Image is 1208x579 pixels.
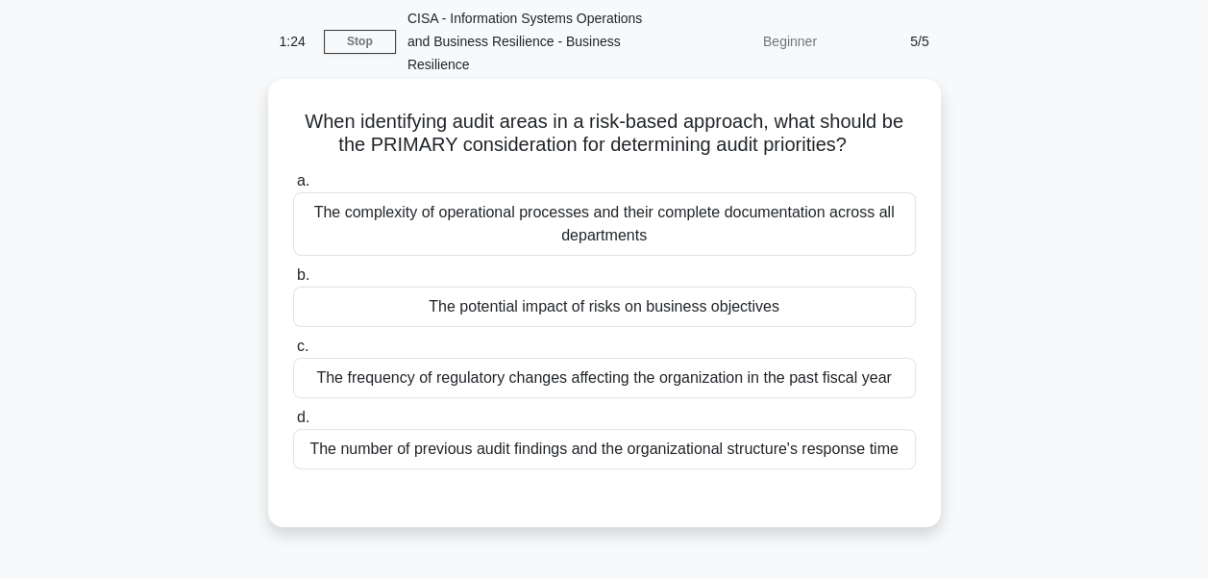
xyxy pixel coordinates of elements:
div: 5/5 [828,22,941,61]
span: d. [297,409,309,425]
div: Beginner [660,22,828,61]
div: The number of previous audit findings and the organizational structure's response time [293,429,916,469]
span: c. [297,338,308,354]
span: b. [297,266,309,283]
div: The potential impact of risks on business objectives [293,287,916,327]
h5: When identifying audit areas in a risk-based approach, what should be the PRIMARY consideration f... [291,110,918,158]
div: 1:24 [268,22,324,61]
span: a. [297,172,309,189]
div: The complexity of operational processes and their complete documentation across all departments [293,192,916,256]
div: The frequency of regulatory changes affecting the organization in the past fiscal year [293,358,916,398]
a: Stop [324,30,396,54]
